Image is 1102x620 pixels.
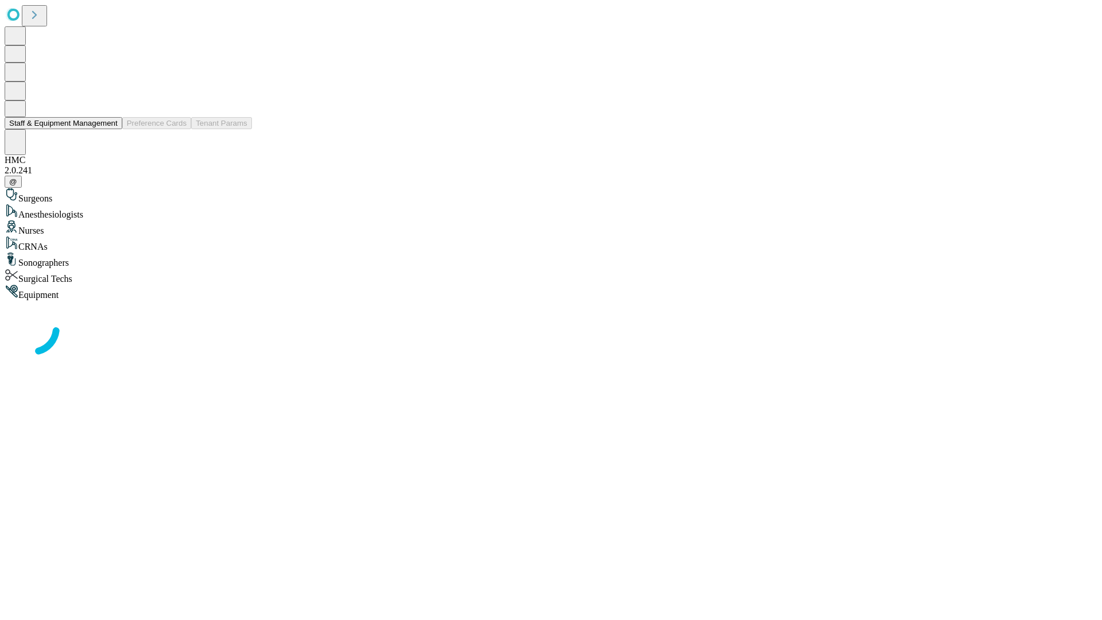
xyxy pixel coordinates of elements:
[191,117,252,129] button: Tenant Params
[5,165,1097,176] div: 2.0.241
[9,177,17,186] span: @
[5,268,1097,284] div: Surgical Techs
[5,188,1097,204] div: Surgeons
[122,117,191,129] button: Preference Cards
[5,284,1097,300] div: Equipment
[5,155,1097,165] div: HMC
[5,220,1097,236] div: Nurses
[5,236,1097,252] div: CRNAs
[5,204,1097,220] div: Anesthesiologists
[5,252,1097,268] div: Sonographers
[5,117,122,129] button: Staff & Equipment Management
[5,176,22,188] button: @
